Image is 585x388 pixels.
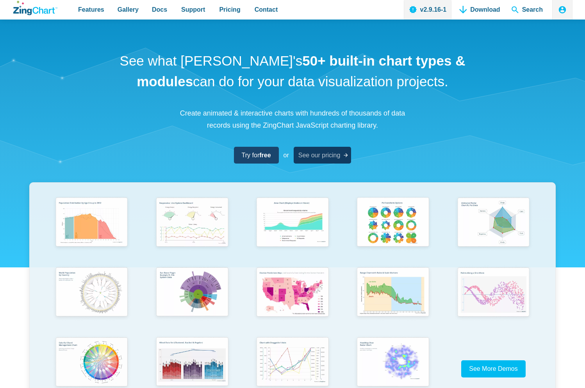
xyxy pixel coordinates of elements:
[142,194,242,264] a: Responsive Live Update Dashboard
[453,264,534,322] img: Points Along a Sine Wave
[13,1,57,15] a: ZingChart Logo. Click to return to the homepage
[469,365,518,372] span: See More Demos
[78,4,104,15] span: Features
[41,264,142,334] a: World Population by Country
[443,194,544,264] a: Animated Radar Chart ft. Pet Data
[142,264,242,334] a: Sun Burst Plugin Example ft. File System Data
[353,264,433,322] img: Range Chart with Rultes & Scale Markers
[242,194,342,264] a: Area Chart (Displays Nodes on Hover)
[152,194,232,252] img: Responsive Live Update Dashboard
[117,51,468,92] h1: See what [PERSON_NAME]'s can do for your data visualization projects.
[242,264,342,334] a: Election Predictions Map
[152,264,232,321] img: Sun Burst Plugin Example ft. File System Data
[52,264,132,322] img: World Population by Country
[259,152,271,158] strong: free
[41,194,142,264] a: Population Distribution by Age Group in 2052
[118,4,139,15] span: Gallery
[181,4,205,15] span: Support
[298,150,341,160] span: See our pricing
[353,194,433,252] img: Pie Transform Options
[453,194,534,252] img: Animated Radar Chart ft. Pet Data
[294,147,351,164] a: See our pricing
[137,53,465,89] strong: 50+ built-in chart types & modules
[255,4,278,15] span: Contact
[443,264,544,334] a: Points Along a Sine Wave
[152,4,167,15] span: Docs
[175,107,410,131] p: Create animated & interactive charts with hundreds of thousands of data records using the ZingCha...
[461,360,526,377] a: See More Demos
[219,4,240,15] span: Pricing
[234,147,279,164] a: Try forfree
[284,150,289,160] span: or
[252,264,333,322] img: Election Predictions Map
[343,264,443,334] a: Range Chart with Rultes & Scale Markers
[252,194,333,252] img: Area Chart (Displays Nodes on Hover)
[52,194,132,252] img: Population Distribution by Age Group in 2052
[242,150,271,160] span: Try for
[343,194,443,264] a: Pie Transform Options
